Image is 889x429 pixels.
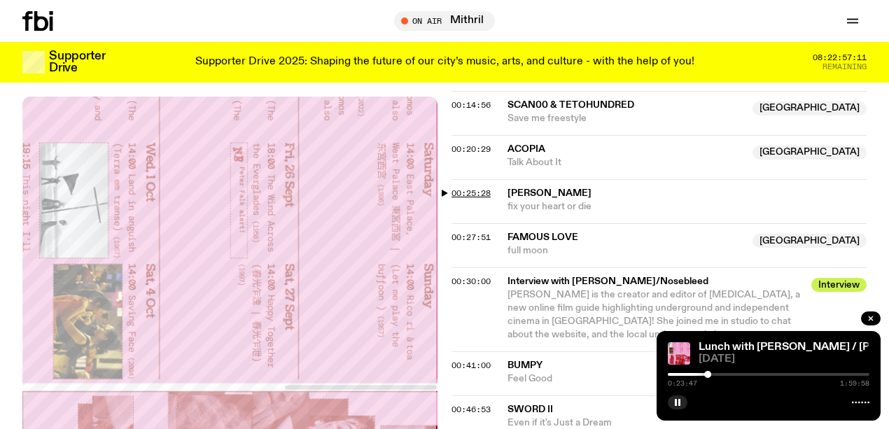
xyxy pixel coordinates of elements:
[699,354,869,365] span: [DATE]
[811,278,867,292] span: Interview
[451,404,491,415] span: 00:46:53
[507,100,634,110] span: Scan00 & tetohundred
[507,112,744,125] span: Save me freestyle
[451,99,491,111] span: 00:14:56
[752,101,867,115] span: [GEOGRAPHIC_DATA]
[668,380,697,387] span: 0:23:47
[451,190,491,197] button: 00:25:28
[451,232,491,243] span: 00:27:51
[451,146,491,153] button: 00:20:29
[451,234,491,241] button: 00:27:51
[49,50,105,74] h3: Supporter Drive
[813,54,867,62] span: 08:22:57:11
[507,405,553,414] span: Sword II
[195,56,694,69] p: Supporter Drive 2025: Shaping the future of our city’s music, arts, and culture - with the help o...
[507,290,800,339] span: [PERSON_NAME] is the creator and editor of [MEDICAL_DATA], a new online film guide highlighting u...
[822,63,867,71] span: Remaining
[507,188,591,198] span: [PERSON_NAME]
[752,146,867,160] span: [GEOGRAPHIC_DATA]
[752,234,867,248] span: [GEOGRAPHIC_DATA]
[451,276,491,287] span: 00:30:00
[840,380,869,387] span: 1:59:58
[507,232,578,242] span: famous love
[451,360,491,371] span: 00:41:00
[507,144,545,154] span: Acopia
[507,372,744,386] span: Feel Good
[451,406,491,414] button: 00:46:53
[507,244,744,258] span: full moon
[451,278,491,286] button: 00:30:00
[507,360,542,370] span: Bumpy
[451,362,491,370] button: 00:41:00
[451,143,491,155] span: 00:20:29
[394,11,495,31] button: On AirMithril
[507,156,744,169] span: Talk About It
[451,188,491,199] span: 00:25:28
[507,200,867,213] span: fix your heart or die
[451,101,491,109] button: 00:14:56
[507,275,803,288] span: Interview with [PERSON_NAME]/Nosebleed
